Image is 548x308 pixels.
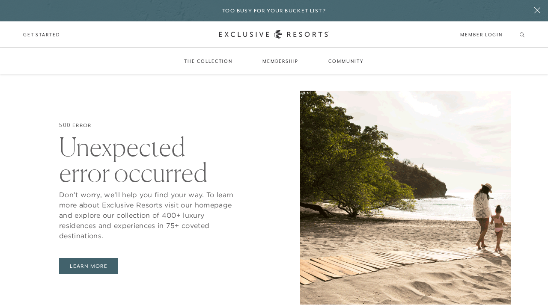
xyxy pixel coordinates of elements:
[59,190,234,241] p: Don’t worry, we’ll help you find your way. To learn more about Exclusive Resorts visit our homepa...
[59,134,234,185] h2: Unexpected error occurred
[222,7,326,15] h6: Too busy for your bucket list?
[23,31,60,38] a: Get Started
[320,49,372,74] a: Community
[59,121,234,130] h6: 500 ERROR
[300,91,511,305] img: error-placeholder.png
[254,49,307,74] a: Membership
[460,31,503,38] a: Member Login
[176,49,241,74] a: The Collection
[59,258,118,274] button: Learn More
